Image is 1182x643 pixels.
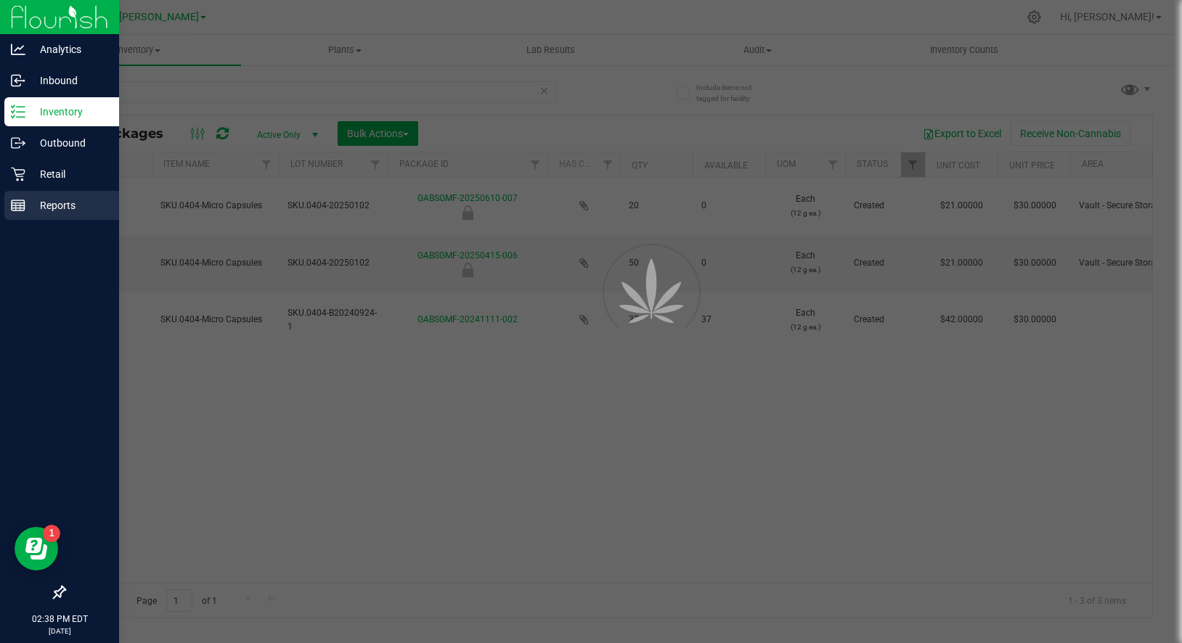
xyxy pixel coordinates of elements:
[25,41,113,58] p: Analytics
[11,105,25,119] inline-svg: Inventory
[25,103,113,120] p: Inventory
[11,198,25,213] inline-svg: Reports
[25,197,113,214] p: Reports
[11,73,25,88] inline-svg: Inbound
[43,525,60,542] iframe: Resource center unread badge
[25,134,113,152] p: Outbound
[25,72,113,89] p: Inbound
[11,136,25,150] inline-svg: Outbound
[11,42,25,57] inline-svg: Analytics
[15,527,58,570] iframe: Resource center
[25,165,113,183] p: Retail
[7,613,113,626] p: 02:38 PM EDT
[11,167,25,181] inline-svg: Retail
[7,626,113,636] p: [DATE]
